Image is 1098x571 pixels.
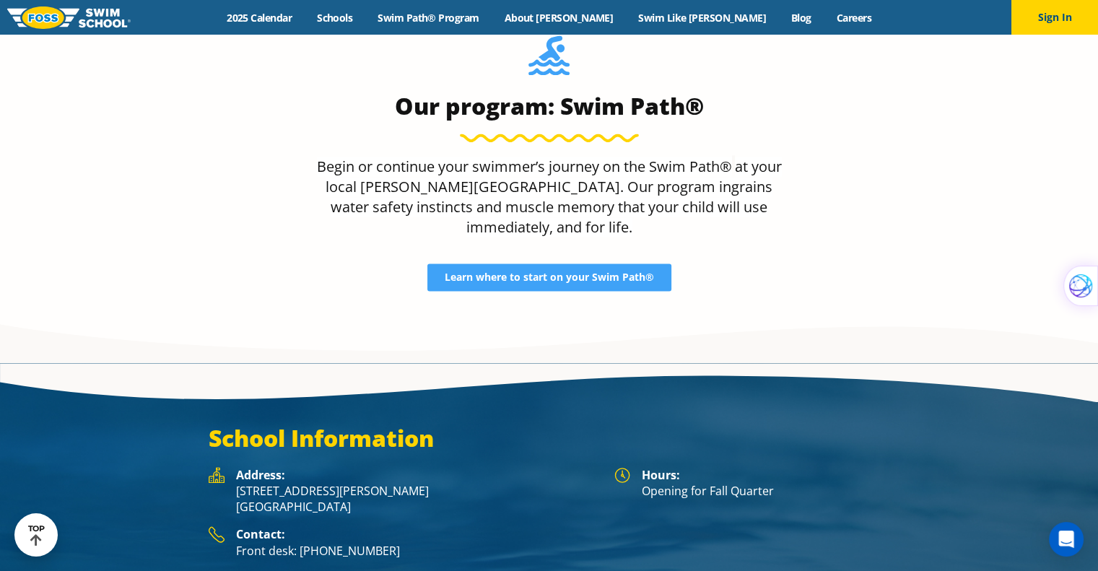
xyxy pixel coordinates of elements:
p: Opening for Fall Quarter [642,483,890,499]
img: Foss Location Address [209,467,225,483]
a: Schools [305,11,365,25]
img: Foss Location Contact [209,526,225,543]
span: Learn where to start on your Swim Path® [445,272,654,282]
a: 2025 Calendar [214,11,305,25]
strong: Contact: [236,526,285,542]
span: at your local [PERSON_NAME][GEOGRAPHIC_DATA]. Our program ingrains water safety instincts and mus... [326,157,782,237]
div: Open Intercom Messenger [1049,522,1084,557]
strong: Hours: [642,467,680,483]
div: TOP [28,524,45,546]
p: Front desk: [PHONE_NUMBER] [236,542,600,558]
a: Learn where to start on your Swim Path® [427,263,671,291]
a: Blog [778,11,824,25]
h3: School Information [209,424,890,453]
strong: Address: [236,467,285,483]
a: Careers [824,11,884,25]
p: [STREET_ADDRESS][PERSON_NAME] [GEOGRAPHIC_DATA] [236,483,600,515]
a: About [PERSON_NAME] [492,11,626,25]
img: Foss Location Hours [614,467,630,483]
a: Swim Like [PERSON_NAME] [626,11,779,25]
img: Foss-Location-Swimming-Pool-Person.svg [528,35,570,84]
span: Begin or continue your swimmer’s journey on the Swim Path® [317,157,732,176]
img: FOSS Swim School Logo [7,6,131,29]
h3: Our program: Swim Path® [310,92,789,121]
a: Swim Path® Program [365,11,492,25]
